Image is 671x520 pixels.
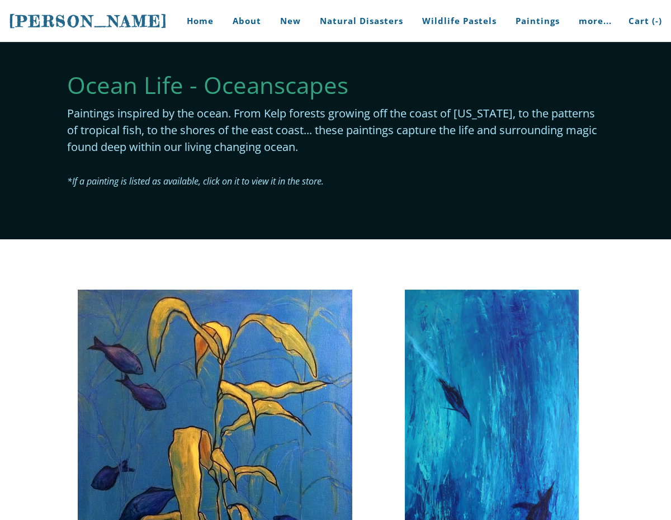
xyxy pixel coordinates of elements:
[9,12,168,31] span: [PERSON_NAME]
[67,73,604,97] h2: Ocean Life - Oceanscapes
[67,175,324,187] font: *If a painting is listed as available, click on it to view it in the store.
[655,15,659,26] span: -
[9,11,168,32] a: [PERSON_NAME]
[67,105,604,189] div: Paintings inspired by the ocean. From Kelp forests growing off the coast of [US_STATE], to the pa...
